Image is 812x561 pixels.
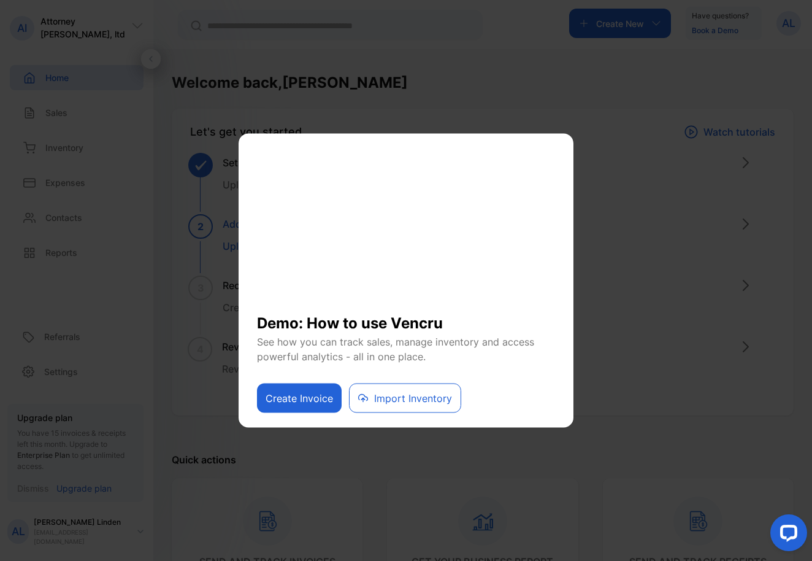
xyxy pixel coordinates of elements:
iframe: YouTube video player [257,149,555,303]
h1: Demo: How to use Vencru [257,303,555,335]
p: See how you can track sales, manage inventory and access powerful analytics - all in one place. [257,335,555,364]
button: Create Invoice [257,384,342,413]
button: Import Inventory [349,384,461,413]
iframe: LiveChat chat widget [760,509,812,561]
